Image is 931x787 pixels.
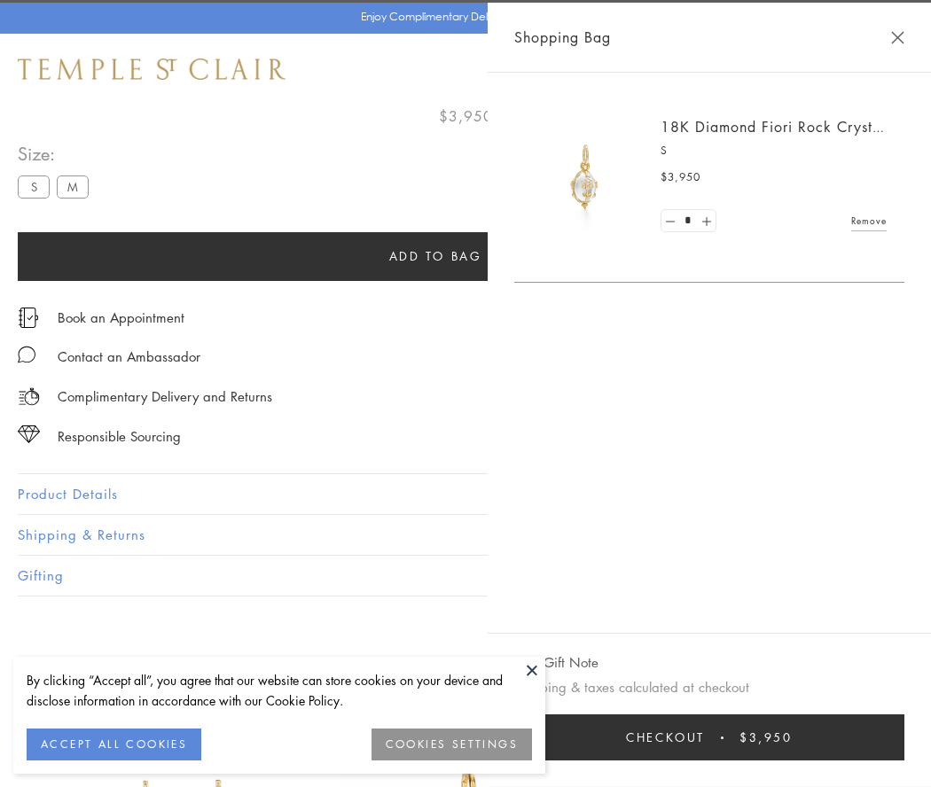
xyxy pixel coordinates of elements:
[739,728,793,747] span: $3,950
[439,105,493,128] span: $3,950
[18,139,96,168] span: Size:
[27,729,201,760] button: ACCEPT ALL COOKIES
[18,515,913,555] button: Shipping & Returns
[57,175,89,198] label: M
[514,714,904,760] button: Checkout $3,950
[661,142,887,160] p: S
[18,556,913,596] button: Gifting
[18,346,35,363] img: MessageIcon-01_2.svg
[58,386,272,408] p: Complimentary Delivery and Returns
[58,346,200,368] div: Contact an Ambassador
[18,386,40,408] img: icon_delivery.svg
[18,58,286,80] img: Temple St. Clair
[626,728,705,747] span: Checkout
[661,168,700,186] span: $3,950
[58,425,181,448] div: Responsible Sourcing
[18,474,913,514] button: Product Details
[18,308,39,328] img: icon_appointment.svg
[372,729,532,760] button: COOKIES SETTINGS
[514,26,611,49] span: Shopping Bag
[58,308,184,327] a: Book an Appointment
[891,31,904,44] button: Close Shopping Bag
[851,211,887,230] a: Remove
[661,210,679,232] a: Set quantity to 0
[697,210,715,232] a: Set quantity to 2
[361,8,562,26] p: Enjoy Complimentary Delivery & Returns
[27,670,532,711] div: By clicking “Accept all”, you agree that our website can store cookies on your device and disclos...
[18,175,50,198] label: S
[532,124,638,230] img: P51889-E11FIORI
[514,651,598,674] button: Add Gift Note
[514,676,904,698] p: Shipping & taxes calculated at checkout
[18,232,853,281] button: Add to bag
[389,246,482,266] span: Add to bag
[18,425,40,443] img: icon_sourcing.svg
